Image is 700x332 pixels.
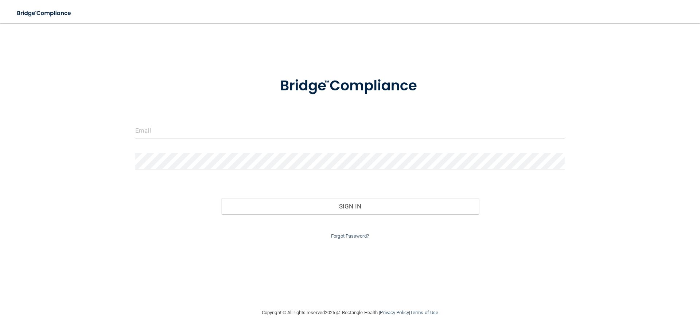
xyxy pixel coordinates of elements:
[265,67,435,105] img: bridge_compliance_login_screen.278c3ca4.svg
[11,6,78,21] img: bridge_compliance_login_screen.278c3ca4.svg
[410,310,438,315] a: Terms of Use
[135,122,565,139] input: Email
[331,233,369,239] a: Forgot Password?
[221,198,479,214] button: Sign In
[380,310,409,315] a: Privacy Policy
[217,301,483,324] div: Copyright © All rights reserved 2025 @ Rectangle Health | |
